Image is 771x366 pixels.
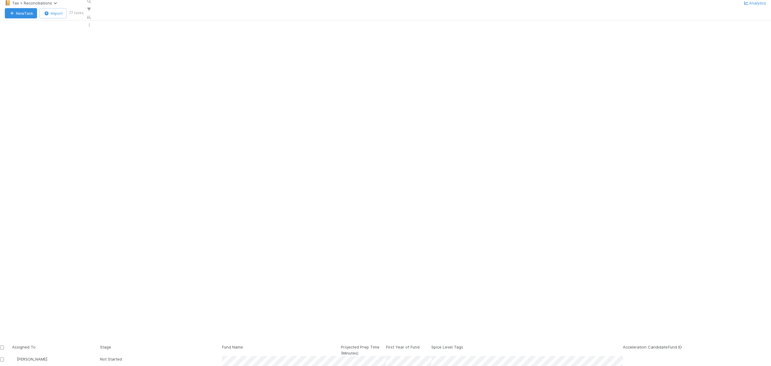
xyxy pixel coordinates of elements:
div: Not Started [100,356,122,362]
button: NewTask [5,8,37,18]
span: Not Started [100,357,122,361]
span: Acceleration Candidate [623,345,668,349]
button: Import [39,8,67,18]
span: [PERSON_NAME] [17,357,47,361]
span: 📔 [5,0,11,5]
span: Tax > Reconciliations [12,1,59,5]
span: First Year of Fund [386,345,420,349]
span: Projected Prep Time (Minutes) [341,345,379,355]
span: Fund ID [668,345,682,349]
span: Assigned To [12,345,36,349]
img: avatar_cfa6ccaa-c7d9-46b3-b608-2ec56ecf97ad.png [12,357,17,362]
span: Spice Level Tags [431,345,463,349]
div: [PERSON_NAME] [12,356,47,362]
small: 77 tasks [69,10,84,16]
span: Fund Name [222,345,243,349]
span: Stage [100,345,111,349]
